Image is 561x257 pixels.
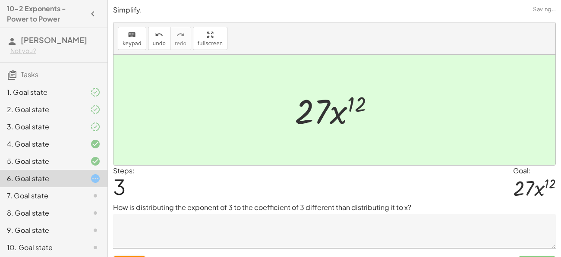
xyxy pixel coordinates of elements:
i: Task not started. [90,208,101,218]
h4: 10-2 Exponents - Power to Power [7,3,85,24]
div: Goal: [513,166,556,176]
i: redo [176,30,185,40]
button: fullscreen [193,27,227,50]
label: Steps: [113,166,135,175]
div: Not you? [10,47,101,55]
i: Task not started. [90,225,101,235]
span: 3 [113,173,126,200]
i: Task finished and part of it marked as correct. [90,104,101,115]
span: Tasks [21,70,38,79]
div: 5. Goal state [7,156,76,166]
button: keyboardkeypad [118,27,146,50]
p: Simplify. [113,5,556,15]
i: Task finished and correct. [90,156,101,166]
span: [PERSON_NAME] [21,35,87,45]
div: 3. Goal state [7,122,76,132]
div: 4. Goal state [7,139,76,149]
div: 10. Goal state [7,242,76,253]
i: Task started. [90,173,101,184]
p: How is distributing the exponent of 3 to the coefficient of 3 different than distributing it to x? [113,202,556,213]
span: keypad [123,41,142,47]
div: 7. Goal state [7,191,76,201]
button: undoundo [148,27,170,50]
span: Saving… [533,5,556,14]
div: 8. Goal state [7,208,76,218]
i: undo [155,30,163,40]
i: Task not started. [90,242,101,253]
div: 9. Goal state [7,225,76,235]
div: 6. Goal state [7,173,76,184]
span: fullscreen [198,41,223,47]
i: Task not started. [90,191,101,201]
div: 2. Goal state [7,104,76,115]
i: keyboard [128,30,136,40]
span: undo [153,41,166,47]
button: redoredo [170,27,191,50]
i: Task finished and correct. [90,139,101,149]
i: Task finished and part of it marked as correct. [90,122,101,132]
div: 1. Goal state [7,87,76,97]
span: redo [175,41,186,47]
i: Task finished and part of it marked as correct. [90,87,101,97]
